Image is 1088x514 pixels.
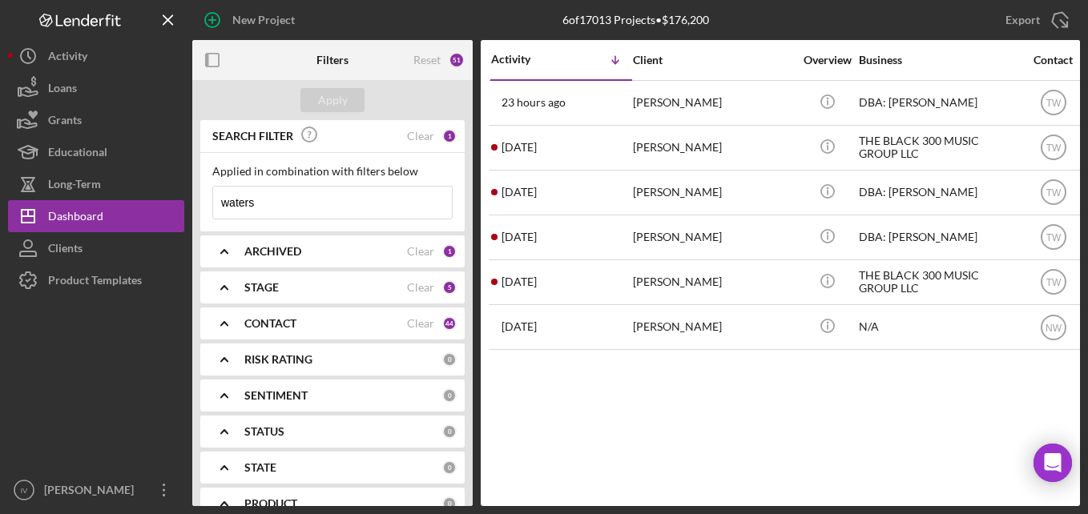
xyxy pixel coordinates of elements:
div: Overview [797,54,857,66]
b: STATE [244,461,276,474]
div: [PERSON_NAME] [633,306,793,348]
time: 2024-11-04 18:57 [502,275,537,288]
b: PRODUCT [244,497,297,510]
div: 1 [442,244,457,259]
div: Clear [407,130,434,143]
div: THE BLACK 300 MUSIC GROUP LLC [859,261,1019,303]
b: CONTACT [244,317,296,330]
button: Dashboard [8,200,184,232]
div: Clear [407,281,434,294]
div: [PERSON_NAME] [633,171,793,214]
text: IV [20,486,28,495]
button: Product Templates [8,264,184,296]
div: DBA: [PERSON_NAME] [859,216,1019,259]
div: Contact [1023,54,1083,66]
div: Apply [318,88,348,112]
button: IV[PERSON_NAME] [8,474,184,506]
div: Clients [48,232,83,268]
div: 0 [442,388,457,403]
b: Filters [316,54,349,66]
div: THE BLACK 300 MUSIC GROUP LLC [859,126,1019,169]
div: 6 of 17013 Projects • $176,200 [562,14,709,26]
time: 2024-04-09 02:39 [502,320,537,333]
button: Activity [8,40,184,72]
div: Clear [407,245,434,258]
div: 0 [442,496,457,511]
div: 0 [442,424,457,439]
b: RISK RATING [244,353,312,366]
div: Reset [413,54,441,66]
div: [PERSON_NAME] [633,126,793,169]
div: 51 [449,52,465,68]
text: NW [1046,322,1062,333]
div: DBA: [PERSON_NAME] [859,171,1019,214]
b: SEARCH FILTER [212,130,293,143]
div: N/A [859,306,1019,348]
div: DBA: [PERSON_NAME] [859,82,1019,124]
button: Educational [8,136,184,168]
time: 2025-08-04 15:05 [502,141,537,154]
div: Clear [407,317,434,330]
div: Export [1005,4,1040,36]
div: Activity [48,40,87,76]
div: Business [859,54,1019,66]
div: Loans [48,72,77,108]
b: STAGE [244,281,279,294]
text: TW [1046,232,1061,243]
div: Long-Term [48,168,101,204]
div: New Project [232,4,295,36]
div: 44 [442,316,457,331]
time: 2025-08-12 15:20 [502,96,566,109]
div: Educational [48,136,107,172]
div: Grants [48,104,82,140]
text: TW [1046,143,1061,154]
div: [PERSON_NAME] [633,216,793,259]
button: Grants [8,104,184,136]
div: [PERSON_NAME] [633,82,793,124]
button: Clients [8,232,184,264]
b: STATUS [244,425,284,438]
time: 2025-07-15 21:10 [502,186,537,199]
div: Client [633,54,793,66]
text: TW [1046,98,1061,109]
div: 1 [442,129,457,143]
time: 2025-07-15 20:18 [502,231,537,243]
div: Applied in combination with filters below [212,165,453,178]
div: [PERSON_NAME] [40,474,144,510]
div: Open Intercom Messenger [1034,444,1072,482]
div: 0 [442,352,457,367]
div: [PERSON_NAME] [633,261,793,303]
b: ARCHIVED [244,245,301,258]
button: Long-Term [8,168,184,200]
div: 5 [442,280,457,295]
button: Export [989,4,1080,36]
button: Apply [300,88,365,112]
div: Dashboard [48,200,103,236]
b: SENTIMENT [244,389,308,402]
div: 0 [442,460,457,475]
text: TW [1046,277,1061,288]
text: TW [1046,187,1061,199]
div: Product Templates [48,264,142,300]
div: Activity [491,53,562,66]
button: Loans [8,72,184,104]
button: New Project [192,4,311,36]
